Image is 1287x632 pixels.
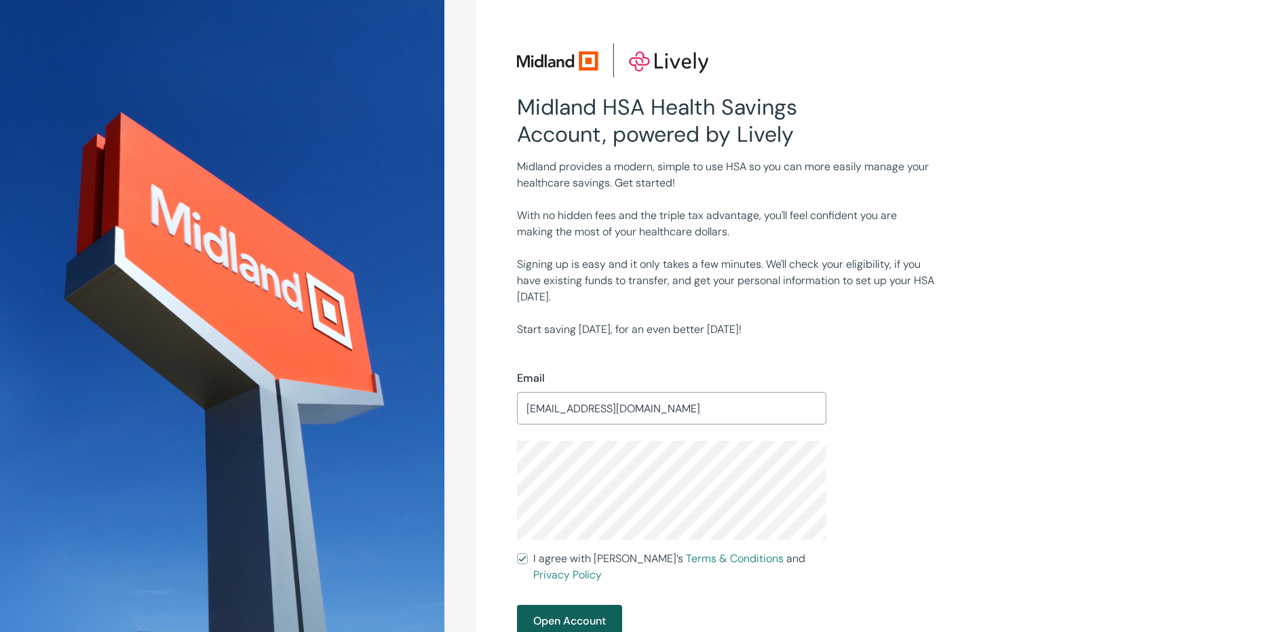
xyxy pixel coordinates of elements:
[517,321,935,338] p: Start saving [DATE], for an even better [DATE]!
[533,551,826,583] span: I agree with [PERSON_NAME]’s and
[517,159,935,191] p: Midland provides a modern, simple to use HSA so you can more easily manage your healthcare saving...
[686,551,784,566] a: Terms & Conditions
[517,43,708,77] img: Lively
[517,370,545,387] label: Email
[517,208,935,240] p: With no hidden fees and the triple tax advantage, you'll feel confident you are making the most o...
[533,568,602,582] a: Privacy Policy
[517,256,935,305] p: Signing up is easy and it only takes a few minutes. We'll check your eligibility, if you have exi...
[517,94,826,148] h2: Midland HSA Health Savings Account, powered by Lively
